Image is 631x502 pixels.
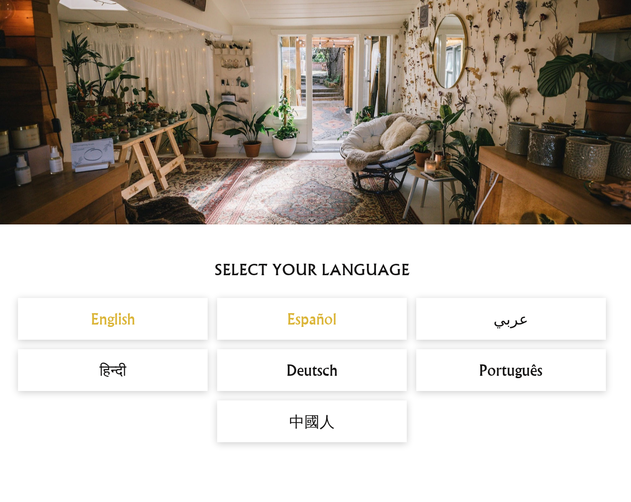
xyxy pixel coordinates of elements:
h2: हिन्दी [27,359,198,381]
h2: Deutsch [227,359,397,381]
h2: عربي [426,307,596,330]
h2: Português [426,359,596,381]
a: English [27,307,198,330]
h2: 中國人 [227,410,397,433]
a: Español [227,307,397,330]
